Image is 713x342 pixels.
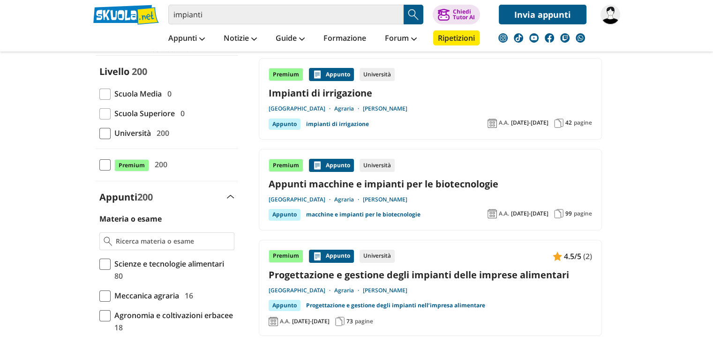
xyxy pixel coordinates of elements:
a: Appunti [166,30,207,47]
a: Forum [383,30,419,47]
span: 18 [111,321,123,334]
img: Anno accademico [488,209,497,218]
span: pagine [574,210,592,217]
a: impianti di irrigazione [306,119,369,130]
div: Appunto [309,250,354,263]
img: domiandyleo [600,5,620,24]
span: pagine [355,318,373,325]
span: Meccanica agraria [111,290,179,302]
div: Premium [269,68,303,81]
a: Impianti di irrigazione [269,87,592,99]
span: 200 [151,158,167,171]
button: Search Button [404,5,423,24]
div: Premium [269,159,303,172]
img: twitch [560,33,570,43]
div: Appunto [269,300,300,311]
a: macchine e impianti per le biotecnologie [306,209,420,220]
span: 0 [177,107,185,119]
a: Progettazione e gestione degli impianti delle imprese alimentari [269,268,592,281]
span: A.A. [280,318,290,325]
a: Appunti macchine e impianti per le biotecnologie [269,178,592,190]
span: 0 [164,88,172,100]
span: 16 [181,290,193,302]
span: pagine [574,119,592,126]
span: 80 [111,270,123,282]
a: [PERSON_NAME] [363,196,407,203]
img: Ricerca materia o esame [104,237,113,246]
img: Apri e chiudi sezione [227,195,234,199]
span: A.A. [499,210,509,217]
span: Premium [114,159,149,171]
span: Scuola Media [111,88,162,100]
span: 200 [137,191,153,203]
span: 42 [565,119,572,126]
span: 73 [346,318,353,325]
span: Scuola Superiore [111,107,175,119]
img: tiktok [514,33,523,43]
span: Università [111,127,151,139]
div: Appunto [309,159,354,172]
div: Premium [269,250,303,263]
div: Appunto [269,119,300,130]
a: [GEOGRAPHIC_DATA] [269,287,334,294]
img: Anno accademico [269,317,278,326]
a: Guide [273,30,307,47]
div: Università [360,159,395,172]
label: Appunti [99,191,153,203]
img: instagram [498,33,508,43]
img: Pagine [335,317,345,326]
span: 200 [132,65,147,78]
img: Appunti contenuto [313,70,322,79]
img: Pagine [554,119,563,128]
div: Università [360,68,395,81]
a: Agraria [334,287,363,294]
img: youtube [529,33,539,43]
a: Notizie [221,30,259,47]
img: facebook [545,33,554,43]
span: (2) [583,250,592,262]
div: Chiedi Tutor AI [452,9,474,20]
img: Cerca appunti, riassunti o versioni [406,7,420,22]
label: Materia o esame [99,214,162,224]
a: Progettazione e gestione degli impianti nell’impresa alimentare [306,300,485,311]
a: Formazione [321,30,368,47]
button: ChiediTutor AI [433,5,480,24]
a: [GEOGRAPHIC_DATA] [269,105,334,112]
img: Appunti contenuto [553,252,562,261]
a: Agraria [334,105,363,112]
input: Ricerca materia o esame [116,237,230,246]
a: [PERSON_NAME] [363,287,407,294]
div: Università [360,250,395,263]
input: Cerca appunti, riassunti o versioni [168,5,404,24]
img: Appunti contenuto [313,161,322,170]
span: A.A. [499,119,509,126]
span: 99 [565,210,572,217]
a: Ripetizioni [433,30,480,45]
span: Scienze e tecnologie alimentari [111,258,224,270]
img: Appunti contenuto [313,252,322,261]
a: Agraria [334,196,363,203]
span: 200 [153,127,169,139]
a: [GEOGRAPHIC_DATA] [269,196,334,203]
span: Agronomia e coltivazioni erbacee [111,309,233,321]
span: 4.5/5 [564,250,581,262]
img: Anno accademico [488,119,497,128]
span: [DATE]-[DATE] [511,119,548,126]
img: WhatsApp [576,33,585,43]
a: [PERSON_NAME] [363,105,407,112]
div: Appunto [269,209,300,220]
span: [DATE]-[DATE] [292,318,330,325]
span: [DATE]-[DATE] [511,210,548,217]
div: Appunto [309,68,354,81]
label: Livello [99,65,129,78]
img: Pagine [554,209,563,218]
a: Invia appunti [499,5,586,24]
